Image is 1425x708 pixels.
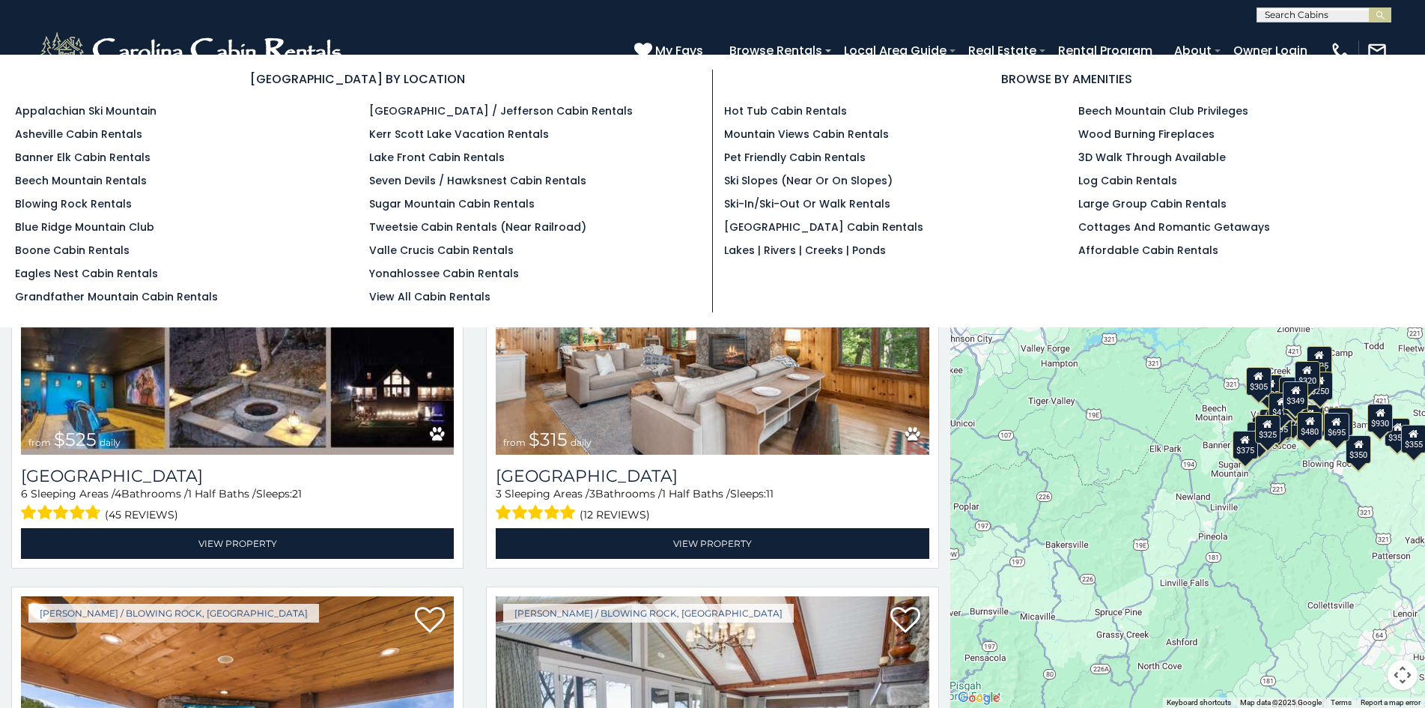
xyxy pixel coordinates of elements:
[1078,127,1215,142] a: Wood Burning Fireplaces
[1388,660,1418,690] button: Map camera controls
[21,528,454,559] a: View Property
[1255,414,1280,443] div: $325
[105,505,178,524] span: (45 reviews)
[724,150,866,165] a: Pet Friendly Cabin Rentals
[21,466,454,486] a: [GEOGRAPHIC_DATA]
[724,196,890,211] a: Ski-in/Ski-Out or Walk Rentals
[1078,196,1227,211] a: Large Group Cabin Rentals
[722,37,830,64] a: Browse Rentals
[1307,372,1333,400] div: $250
[100,437,121,448] span: daily
[28,437,51,448] span: from
[15,173,147,188] a: Beech Mountain Rentals
[1226,37,1315,64] a: Owner Login
[1294,360,1319,389] div: $320
[580,505,650,524] span: (12 reviews)
[1280,403,1306,432] div: $225
[724,243,886,258] a: Lakes | Rivers | Creeks | Ponds
[15,289,218,304] a: Grandfather Mountain Cabin Rentals
[496,528,929,559] a: View Property
[369,103,633,118] a: [GEOGRAPHIC_DATA] / Jefferson Cabin Rentals
[496,487,502,500] span: 3
[1268,393,1294,421] div: $410
[571,437,592,448] span: daily
[724,173,893,188] a: Ski Slopes (Near or On Slopes)
[15,103,157,118] a: Appalachian Ski Mountain
[724,103,847,118] a: Hot Tub Cabin Rentals
[529,429,568,450] span: $315
[15,196,132,211] a: Blowing Rock Rentals
[836,37,954,64] a: Local Area Guide
[1167,698,1231,708] button: Keyboard shortcuts
[496,466,929,486] h3: Chimney Island
[369,173,586,188] a: Seven Devils / Hawksnest Cabin Rentals
[662,487,730,500] span: 1 Half Baths /
[15,243,130,258] a: Boone Cabin Rentals
[1246,366,1271,395] div: $305
[961,37,1044,64] a: Real Estate
[766,487,774,500] span: 11
[1330,40,1351,61] img: phone-regular-white.png
[369,127,549,142] a: Kerr Scott Lake Vacation Rentals
[496,486,929,524] div: Sleeping Areas / Bathrooms / Sleeps:
[28,604,319,623] a: [PERSON_NAME] / Blowing Rock, [GEOGRAPHIC_DATA]
[1078,220,1270,235] a: Cottages and Romantic Getaways
[1078,243,1218,258] a: Affordable Cabin Rentals
[15,266,158,281] a: Eagles Nest Cabin Rentals
[1297,412,1322,441] div: $480
[634,41,707,61] a: My Favs
[1346,435,1371,463] div: $350
[15,150,151,165] a: Banner Elk Cabin Rentals
[503,604,794,623] a: [PERSON_NAME] / Blowing Rock, [GEOGRAPHIC_DATA]
[1298,404,1323,432] div: $395
[1307,345,1332,374] div: $525
[1051,37,1160,64] a: Rental Program
[1331,698,1352,707] a: Terms
[1283,381,1308,410] div: $349
[369,243,514,258] a: Valle Crucis Cabin Rentals
[890,605,920,637] a: Add to favorites
[724,127,889,142] a: Mountain Views Cabin Rentals
[37,28,348,73] img: White-1-2.png
[15,127,142,142] a: Asheville Cabin Rentals
[1296,412,1322,441] div: $315
[1233,431,1258,459] div: $375
[21,487,28,500] span: 6
[1279,377,1304,405] div: $565
[21,466,454,486] h3: Wildlife Manor
[1078,150,1226,165] a: 3D Walk Through Available
[115,487,121,500] span: 4
[54,429,97,450] span: $525
[1385,417,1410,446] div: $355
[496,466,929,486] a: [GEOGRAPHIC_DATA]
[724,70,1411,88] h3: BROWSE BY AMENITIES
[1367,40,1388,61] img: mail-regular-white.png
[1367,403,1393,432] div: $930
[15,220,154,235] a: Blue Ridge Mountain Club
[1361,698,1421,707] a: Report a map error
[292,487,302,500] span: 21
[954,689,1003,708] a: Open this area in Google Maps (opens a new window)
[1078,173,1177,188] a: Log Cabin Rentals
[1282,385,1307,414] div: $210
[1167,37,1219,64] a: About
[1327,407,1352,435] div: $380
[1247,422,1272,450] div: $330
[369,266,519,281] a: Yonahlossee Cabin Rentals
[369,196,535,211] a: Sugar Mountain Cabin Rentals
[589,487,595,500] span: 3
[15,70,701,88] h3: [GEOGRAPHIC_DATA] BY LOCATION
[1240,698,1322,707] span: Map data ©2025 Google
[1324,412,1349,441] div: $695
[1078,103,1248,118] a: Beech Mountain Club Privileges
[369,289,490,304] a: View All Cabin Rentals
[724,220,923,235] a: [GEOGRAPHIC_DATA] Cabin Rentals
[369,220,586,235] a: Tweetsie Cabin Rentals (Near Railroad)
[369,150,505,165] a: Lake Front Cabin Rentals
[503,437,526,448] span: from
[954,689,1003,708] img: Google
[415,605,445,637] a: Add to favorites
[21,486,454,524] div: Sleeping Areas / Bathrooms / Sleeps:
[188,487,256,500] span: 1 Half Baths /
[655,41,703,60] span: My Favs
